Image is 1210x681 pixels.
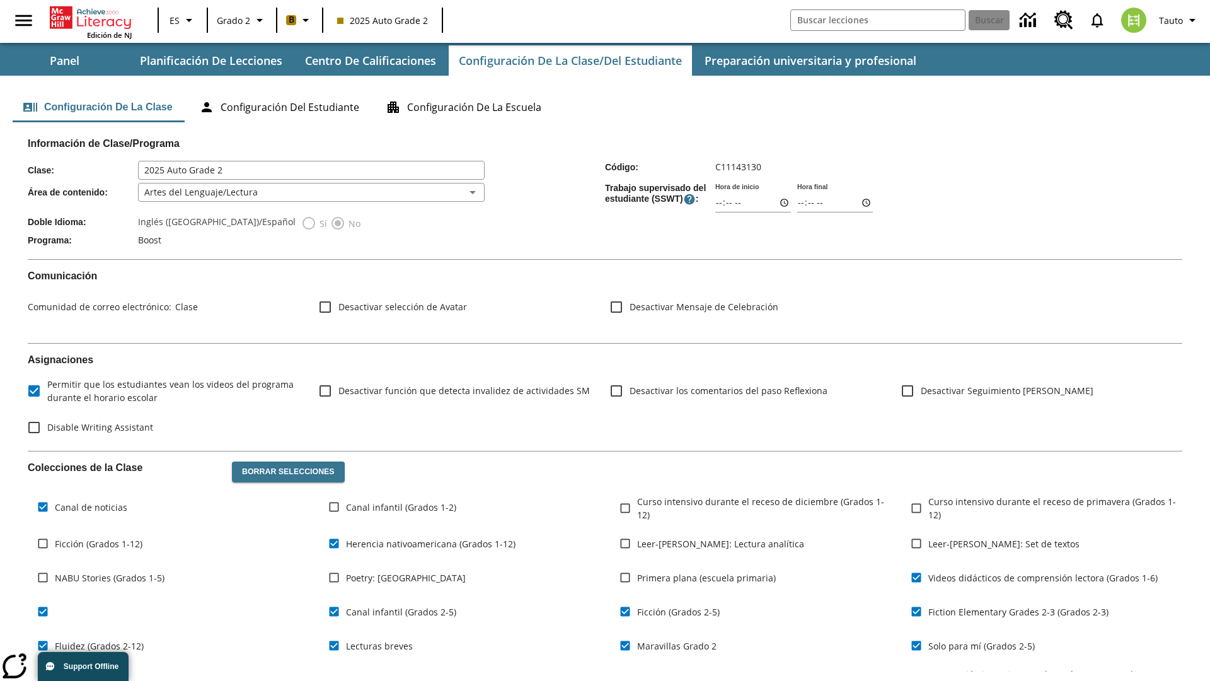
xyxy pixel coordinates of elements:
[163,9,203,32] button: Lenguaje: ES, Selecciona un idioma
[791,10,965,30] input: Buscar campo
[28,165,138,175] span: Clase :
[47,378,299,404] span: Permitir que los estudiantes vean los videos del programa durante el horario escolar
[13,92,1197,122] div: Configuración de la clase/del estudiante
[28,451,1182,672] div: Colecciones de la Clase
[55,501,127,514] span: Canal de noticias
[50,4,132,40] div: Portada
[28,354,1182,440] div: Asignaciones
[217,14,250,27] span: Grado 2
[28,149,1182,249] div: Información de Clase/Programa
[1047,3,1081,37] a: Centro de recursos, Se abrirá en una pestaña nueva.
[138,183,485,202] div: Artes del Lenguaje/Lectura
[295,45,446,76] button: Centro de calificaciones
[683,193,696,206] button: El Tiempo Supervisado de Trabajo Estudiantil es el período durante el cual los estudiantes pueden...
[345,217,360,230] span: No
[87,30,132,40] span: Edición de NJ
[449,45,692,76] button: Configuración de la clase/del estudiante
[1121,8,1146,33] img: avatar image
[55,571,164,585] span: NABU Stories (Grados 1-5)
[64,662,118,671] span: Support Offline
[47,421,153,434] span: Disable Writing Assistant
[189,92,369,122] button: Configuración del estudiante
[346,537,516,550] span: Herencia nativoamericana (Grados 1-12)
[346,639,413,653] span: Lecturas breves
[289,12,294,28] span: B
[346,571,466,585] span: Poetry: [GEOGRAPHIC_DATA]
[1114,4,1154,37] button: Escoja un nuevo avatar
[50,5,132,30] a: Portada
[797,182,827,192] label: Hora final
[637,605,720,619] span: Ficción (Grados 2-5)
[28,187,138,197] span: Área de contenido :
[316,217,327,230] span: Sí
[715,161,761,173] span: C11143130
[921,384,1093,397] span: Desactivar Seguimiento [PERSON_NAME]
[338,300,467,313] span: Desactivar selección de Avatar
[1,45,127,76] button: Panel
[171,301,198,313] span: Clase
[170,14,180,27] span: ES
[637,537,804,550] span: Leer-[PERSON_NAME]: Lectura analítica
[1159,14,1183,27] span: Tauto
[1154,9,1205,32] button: Perfil/Configuración
[346,501,456,514] span: Canal infantil (Grados 1-2)
[637,571,776,585] span: Primera plana (escuela primaria)
[376,92,551,122] button: Configuración de la escuela
[1081,4,1114,37] a: Notificaciones
[337,14,428,27] span: 2025 Auto Grade 2
[637,495,891,521] span: Curso intensivo durante el receso de diciembre (Grados 1-12)
[38,652,129,681] button: Support Offline
[5,2,42,39] button: Abrir el menú lateral
[281,9,318,32] button: Boost El color de la clase es anaranjado claro. Cambiar el color de la clase.
[928,639,1035,653] span: Solo para mí (Grados 2-5)
[212,9,272,32] button: Grado: Grado 2, Elige un grado
[928,605,1109,619] span: Fiction Elementary Grades 2-3 (Grados 2-3)
[28,354,1182,366] h2: Asignaciones
[694,45,926,76] button: Preparación universitaria y profesional
[346,605,456,619] span: Canal infantil (Grados 2-5)
[28,462,222,474] h2: Colecciones de la Clase
[605,162,715,172] span: Código :
[28,270,1182,333] div: Comunicación
[1012,3,1047,38] a: Centro de información
[28,235,138,245] span: Programa :
[28,301,171,313] span: Comunidad de correo electrónico :
[28,270,1182,282] h2: Comunicación
[928,495,1182,521] span: Curso intensivo durante el receso de primavera (Grados 1-12)
[338,384,590,397] span: Desactivar función que detecta invalidez de actividades SM
[55,639,144,653] span: Fluidez (Grados 2-12)
[138,161,485,180] input: Clase
[232,462,345,483] button: Borrar selecciones
[28,137,1182,149] h2: Información de Clase/Programa
[928,537,1080,550] span: Leer-[PERSON_NAME]: Set de textos
[630,300,778,313] span: Desactivar Mensaje de Celebración
[55,537,142,550] span: Ficción (Grados 1-12)
[130,45,292,76] button: Planificación de lecciones
[928,571,1158,585] span: Videos didácticos de comprensión lectora (Grados 1-6)
[637,639,717,653] span: Maravillas Grado 2
[138,234,161,246] span: Boost
[28,217,138,227] span: Doble Idioma :
[13,92,183,122] button: Configuración de la clase
[630,384,827,397] span: Desactivar los comentarios del paso Reflexiona
[605,183,715,206] span: Trabajo supervisado del estudiante (SSWT) :
[138,216,296,231] label: Inglés ([GEOGRAPHIC_DATA])/Español
[715,182,759,192] label: Hora de inicio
